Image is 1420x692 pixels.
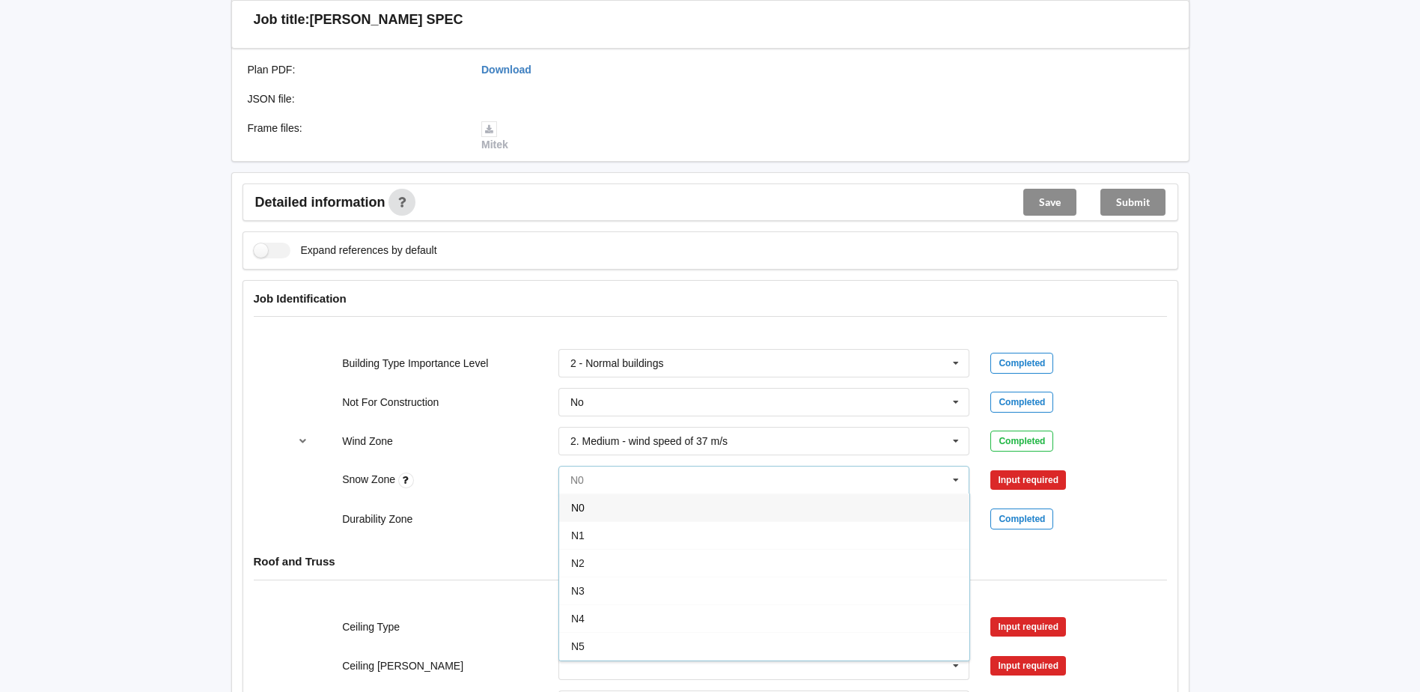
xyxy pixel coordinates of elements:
[254,11,310,28] h3: Job title:
[237,121,472,152] div: Frame files :
[481,122,508,151] a: Mitek
[342,396,439,408] label: Not For Construction
[990,617,1066,637] div: Input required
[570,358,664,368] div: 2 - Normal buildings
[255,195,386,209] span: Detailed information
[342,357,488,369] label: Building Type Importance Level
[342,435,393,447] label: Wind Zone
[237,91,472,106] div: JSON file :
[990,470,1066,490] div: Input required
[481,64,531,76] a: Download
[990,353,1053,374] div: Completed
[342,473,398,485] label: Snow Zone
[570,397,584,407] div: No
[570,436,728,446] div: 2. Medium - wind speed of 37 m/s
[310,11,463,28] h3: [PERSON_NAME] SPEC
[571,557,585,569] span: N2
[571,640,585,652] span: N5
[237,62,472,77] div: Plan PDF :
[990,392,1053,413] div: Completed
[342,660,463,672] label: Ceiling [PERSON_NAME]
[571,585,585,597] span: N3
[571,502,585,514] span: N0
[990,509,1053,529] div: Completed
[990,431,1053,452] div: Completed
[571,613,585,625] span: N4
[990,656,1066,676] div: Input required
[342,621,400,633] label: Ceiling Type
[254,243,437,258] label: Expand references by default
[571,529,585,541] span: N1
[288,428,317,455] button: reference-toggle
[254,291,1167,306] h4: Job Identification
[254,554,1167,568] h4: Roof and Truss
[342,513,412,525] label: Durability Zone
